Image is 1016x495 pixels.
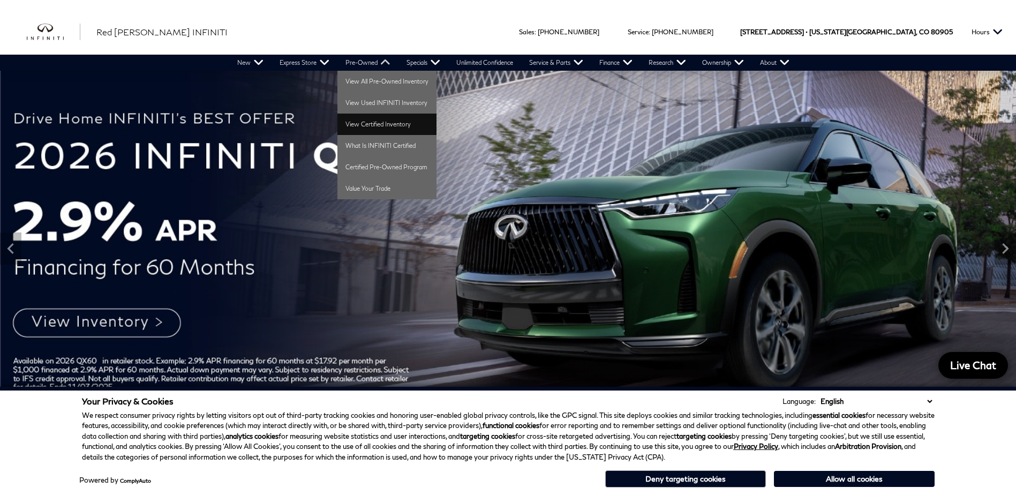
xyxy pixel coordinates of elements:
div: Language: [782,398,816,405]
a: Pre-Owned [337,55,398,71]
button: Allow all cookies [774,471,935,487]
strong: essential cookies [812,411,866,419]
a: Value Your Trade [337,178,436,199]
a: [PHONE_NUMBER] [652,28,713,36]
select: Language Select [818,396,935,407]
img: INFINITI [27,24,80,41]
a: ComplyAuto [120,477,151,484]
div: Next [995,232,1016,265]
span: [STREET_ADDRESS] • [740,9,808,55]
nav: Main Navigation [229,55,797,71]
a: About [752,55,797,71]
a: Specials [398,55,448,71]
button: Open the hours dropdown [966,9,1008,55]
a: Red [PERSON_NAME] INFINITI [96,26,228,39]
strong: functional cookies [483,421,539,430]
span: : [649,28,650,36]
span: CO [919,9,929,55]
span: [US_STATE][GEOGRAPHIC_DATA], [809,9,917,55]
a: infiniti [27,24,80,41]
button: Deny targeting cookies [605,470,766,487]
a: Research [641,55,694,71]
strong: targeting cookies [460,432,515,440]
span: Sales [519,28,535,36]
a: Service & Parts [521,55,591,71]
span: Your Privacy & Cookies [82,396,174,406]
span: : [535,28,536,36]
a: Privacy Policy [734,442,778,451]
div: Powered by [79,477,151,484]
span: Live Chat [945,358,1002,372]
a: Certified Pre-Owned Program [337,156,436,178]
a: Express Store [272,55,337,71]
a: Live Chat [938,352,1008,379]
a: [STREET_ADDRESS] • [US_STATE][GEOGRAPHIC_DATA], CO 80905 [740,28,953,36]
a: [PHONE_NUMBER] [538,28,599,36]
strong: targeting cookies [676,432,732,440]
span: Service [628,28,649,36]
a: Finance [591,55,641,71]
a: New [229,55,272,71]
a: View All Pre-Owned Inventory [337,71,436,92]
strong: analytics cookies [225,432,279,440]
p: We respect consumer privacy rights by letting visitors opt out of third-party tracking cookies an... [82,410,935,463]
a: Ownership [694,55,752,71]
span: 80905 [931,9,953,55]
a: View Certified Inventory [337,114,436,135]
a: Unlimited Confidence [448,55,521,71]
a: What Is INFINITI Certified [337,135,436,156]
span: Red [PERSON_NAME] INFINITI [96,27,228,37]
a: View Used INFINITI Inventory [337,92,436,114]
strong: Arbitration Provision [835,442,901,451]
